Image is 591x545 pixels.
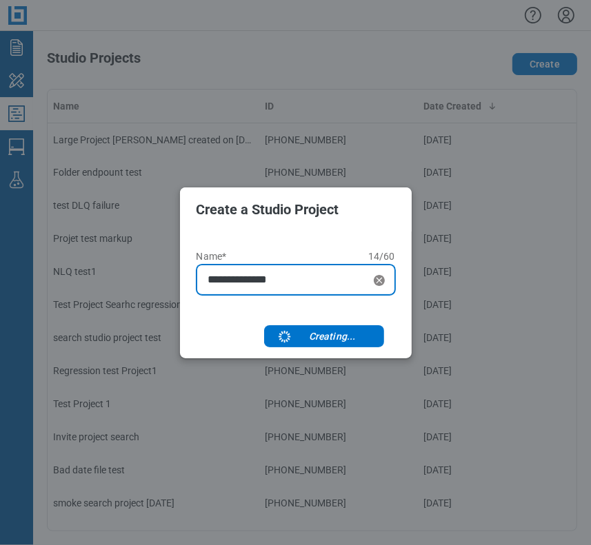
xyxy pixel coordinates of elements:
[303,329,356,343] span: Creating...
[371,272,388,289] div: Clear
[197,251,227,262] span: Name*
[264,325,384,347] button: Creating...
[368,251,395,262] span: 14 / 60
[197,202,395,217] h2: Create a Studio Project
